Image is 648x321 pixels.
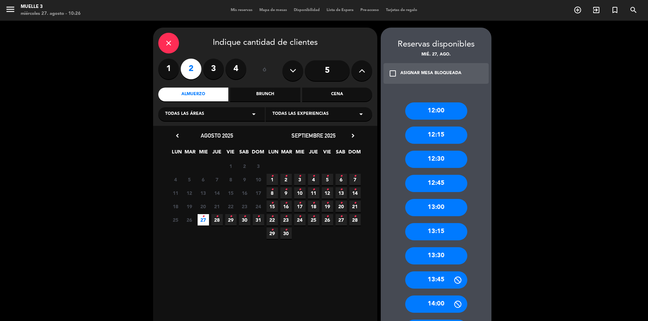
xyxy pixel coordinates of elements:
i: search [629,6,638,14]
span: MAR [185,148,196,159]
span: 28 [349,214,361,225]
span: 3 [294,174,306,185]
i: • [271,184,273,195]
i: • [340,171,342,182]
span: 20 [198,201,209,212]
span: 8 [225,174,237,185]
i: • [285,198,287,209]
div: Cena [302,88,372,101]
span: 10 [253,174,264,185]
span: 13 [336,187,347,199]
div: miércoles 27. agosto - 10:26 [21,10,81,17]
span: 7 [349,174,361,185]
span: Lista de Espera [323,8,357,12]
span: 7 [211,174,223,185]
i: • [299,171,301,182]
span: Todas las experiencias [272,111,329,118]
span: MIE [198,148,209,159]
span: 3 [253,160,264,172]
div: 13:45 [405,271,467,289]
i: • [312,198,315,209]
span: 24 [294,214,306,225]
span: 28 [211,214,223,225]
span: 6 [336,174,347,185]
span: 8 [267,187,278,199]
span: 5 [322,174,333,185]
span: 17 [253,187,264,199]
i: • [312,184,315,195]
span: 11 [308,187,319,199]
span: 10 [294,187,306,199]
i: • [243,211,246,222]
i: • [230,211,232,222]
span: 19 [184,201,195,212]
div: mié. 27, ago. [381,51,491,58]
span: 29 [267,228,278,239]
span: 18 [170,201,181,212]
div: 13:15 [405,223,467,240]
i: • [202,211,205,222]
span: 27 [336,214,347,225]
i: • [340,184,342,195]
span: 2 [239,160,250,172]
span: MIE [295,148,306,159]
i: • [312,171,315,182]
div: ó [253,59,276,83]
span: JUE [308,148,319,159]
span: SAB [335,148,346,159]
i: turned_in_not [611,6,619,14]
i: close [165,39,173,47]
span: 15 [225,187,237,199]
i: • [340,211,342,222]
span: 23 [239,201,250,212]
i: • [326,171,329,182]
i: • [216,211,218,222]
label: 2 [181,59,201,79]
span: 1 [225,160,237,172]
span: 24 [253,201,264,212]
i: • [271,198,273,209]
span: 5 [184,174,195,185]
span: 25 [308,214,319,225]
div: ASIGNAR MESA BLOQUEADA [400,70,461,77]
span: LUN [171,148,182,159]
div: 12:00 [405,102,467,120]
i: chevron_left [174,132,181,139]
div: Brunch [230,88,300,101]
i: • [257,211,260,222]
i: • [354,171,356,182]
span: Mis reservas [227,8,256,12]
span: 2 [280,174,292,185]
span: Disponibilidad [290,8,323,12]
span: 9 [239,174,250,185]
div: 12:30 [405,151,467,168]
span: JUE [211,148,223,159]
span: VIE [225,148,236,159]
span: LUN [268,148,279,159]
span: 21 [349,201,361,212]
span: 26 [184,214,195,225]
span: 22 [267,214,278,225]
span: 27 [198,214,209,225]
div: 12:45 [405,175,467,192]
span: 25 [170,214,181,225]
i: arrow_drop_down [250,110,258,118]
i: • [271,171,273,182]
button: menu [5,4,16,17]
i: arrow_drop_down [357,110,365,118]
i: • [326,211,329,222]
i: • [326,198,329,209]
span: MAR [281,148,292,159]
i: • [285,171,287,182]
span: 13 [198,187,209,199]
span: 16 [239,187,250,199]
i: • [354,211,356,222]
i: • [312,211,315,222]
span: 19 [322,201,333,212]
i: • [299,211,301,222]
span: DOM [252,148,263,159]
i: menu [5,4,16,14]
span: 14 [349,187,361,199]
i: • [299,198,301,209]
span: agosto 2025 [201,132,233,139]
